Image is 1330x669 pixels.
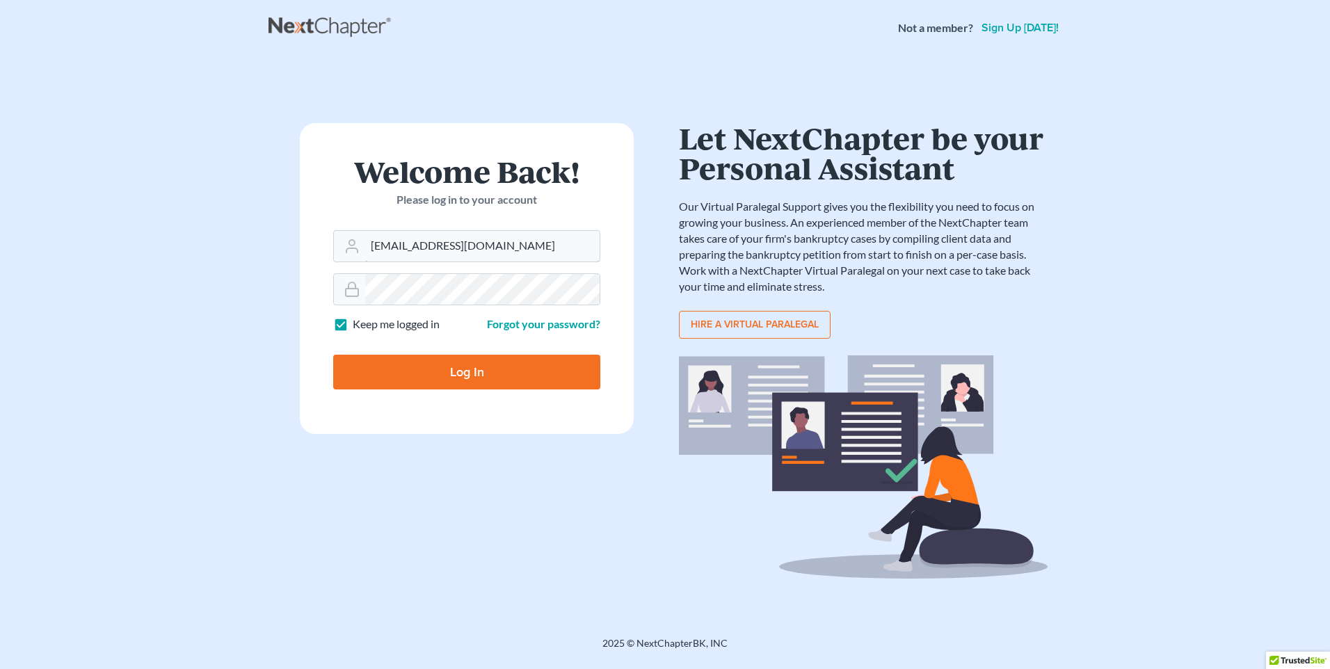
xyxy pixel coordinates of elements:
div: 2025 © NextChapterBK, INC [269,636,1061,661]
input: Email Address [365,231,600,261]
a: Forgot your password? [487,317,600,330]
a: Hire a virtual paralegal [679,311,831,339]
a: Sign up [DATE]! [979,22,1061,33]
p: Our Virtual Paralegal Support gives you the flexibility you need to focus on growing your busines... [679,199,1048,294]
img: virtual_paralegal_bg-b12c8cf30858a2b2c02ea913d52db5c468ecc422855d04272ea22d19010d70dc.svg [679,355,1048,579]
strong: Not a member? [898,20,973,36]
p: Please log in to your account [333,192,600,208]
h1: Welcome Back! [333,156,600,186]
h1: Let NextChapter be your Personal Assistant [679,123,1048,182]
label: Keep me logged in [353,316,440,332]
input: Log In [333,355,600,389]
